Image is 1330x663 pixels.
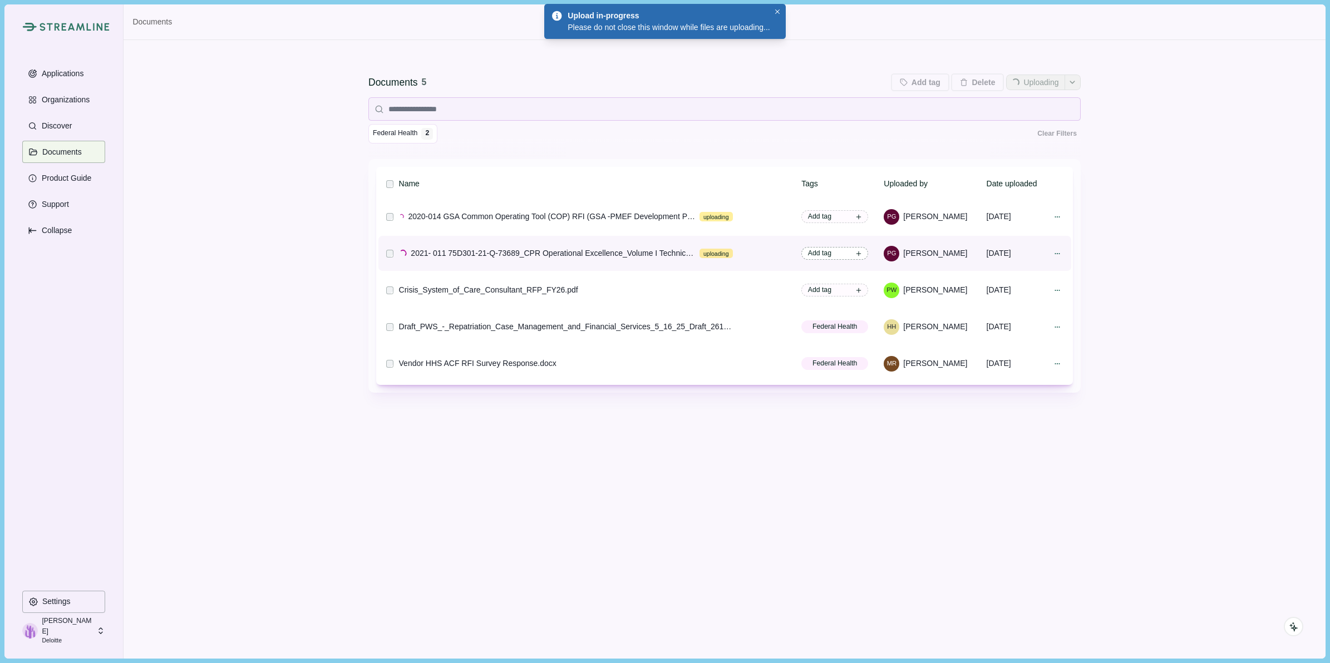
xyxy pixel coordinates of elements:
button: Documents [22,141,105,163]
span: [PERSON_NAME] [903,358,967,369]
div: [DATE] [987,244,1048,263]
div: Draft_PWS_-_Repatriation_Case_Management_and_Financial_Services_5_16_25_Draft_26118977.docx [399,321,733,333]
span: Federal Health [812,358,857,368]
button: Federal Health [801,357,868,370]
span: Add tag [808,285,831,295]
p: Deloitte [42,636,93,645]
p: Applications [38,69,84,78]
p: Support [38,200,69,209]
button: Add tag [801,210,868,223]
button: Uploading [1006,73,1065,91]
a: Documents [132,16,172,28]
button: Close [772,6,784,18]
div: 2020-014 GSA Common Operating Tool (COP) RFI (GSA -PMEF Development Process For 2020 BPA and BIA ... [408,211,696,222]
button: Expand [22,219,105,241]
span: Add tag [808,248,831,258]
div: Privitera, Giovanni [887,250,896,256]
button: Federal Health [801,320,868,333]
p: Settings [38,597,71,606]
div: [DATE] [987,354,1048,373]
div: uploading [700,249,733,259]
button: Federal Health 2 [368,124,437,144]
th: Date uploaded [984,170,1047,197]
button: Add tag [801,284,868,296]
div: [DATE] [987,207,1048,226]
div: Vendor HHS ACF RFI Survey Response.docx [399,358,556,369]
div: 5 [422,76,427,90]
button: Delete [951,73,1004,91]
div: Documents [368,76,418,90]
span: Add tag [808,211,831,221]
button: See more options [1065,73,1081,91]
button: Clear Filters [1033,124,1081,144]
div: Please do not close this window while files are uploading... [568,22,770,33]
div: 2 [423,130,431,136]
button: Add tag [891,73,949,91]
span: [PERSON_NAME] [903,211,967,222]
button: Product Guide [22,167,105,189]
p: Documents [38,147,82,157]
button: Add tag [801,247,868,260]
span: [PERSON_NAME] [903,321,967,333]
div: 2021- 011 75D301-21-Q-73689_CPR Operational Excellence_Volume I Technical_Deloitte Consulting LLP... [411,248,696,259]
a: Streamline Climate LogoStreamline Climate Logo [22,22,105,31]
div: Higgins, Haydn [887,324,896,330]
img: Streamline Climate Logo [40,23,110,31]
p: Organizations [38,95,90,105]
th: Name [397,170,800,197]
span: [PERSON_NAME] [903,248,967,259]
span: [PERSON_NAME] [903,284,967,296]
th: Uploaded by [882,170,984,197]
img: profile picture [22,623,38,639]
img: Streamline Climate Logo [22,22,36,31]
p: Collapse [38,226,72,235]
button: Support [22,193,105,215]
div: [DATE] [987,280,1048,300]
div: Pius, Wendy [886,287,896,293]
div: uploading [700,212,733,222]
p: Product Guide [38,174,92,183]
button: Applications [22,62,105,85]
span: Federal Health [812,321,857,331]
button: Discover [22,115,105,137]
a: Settings [22,591,105,617]
div: [DATE] [987,317,1048,337]
button: Settings [22,591,105,613]
div: Upload in-progress [568,10,766,22]
div: Megan Raisle [887,360,896,367]
span: Federal Health [373,128,417,138]
p: Discover [38,121,72,131]
div: Privitera, Giovanni [887,214,896,220]
div: Crisis_System_of_Care_Consultant_RFP_FY26.pdf [399,284,578,296]
th: Tags [800,170,882,197]
button: Organizations [22,88,105,111]
p: [PERSON_NAME] [42,616,93,636]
